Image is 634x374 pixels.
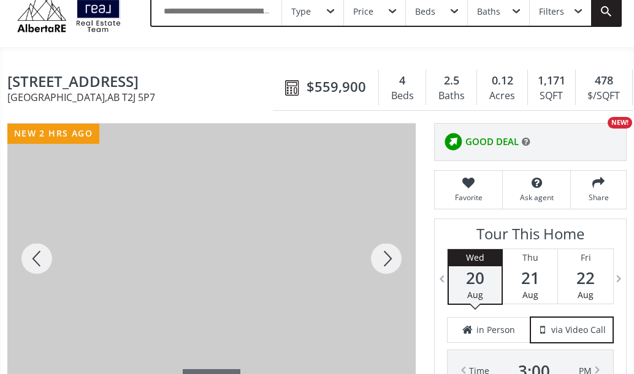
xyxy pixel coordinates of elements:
div: 0.12 [483,73,521,89]
div: Baths [432,87,470,105]
span: via Video Call [551,324,606,336]
div: Type [291,7,311,16]
div: 478 [582,73,626,89]
img: rating icon [441,130,465,154]
div: new 2 hrs ago [7,124,99,144]
div: Baths [477,7,500,16]
span: $559,900 [307,77,366,96]
div: 2.5 [432,73,470,89]
span: Aug [578,289,594,301]
span: 22 [558,269,613,286]
div: Beds [385,87,419,105]
span: Aug [467,289,483,301]
span: Share [577,192,620,203]
span: 1,171 [538,73,565,89]
div: NEW! [608,117,632,129]
div: SQFT [534,87,569,105]
span: GOOD DEAL [465,135,519,148]
div: Wed [449,249,502,266]
span: Ask agent [509,192,564,203]
span: Favorite [441,192,496,203]
span: 21 [503,269,557,286]
h3: Tour This Home [447,225,614,249]
div: Price [353,7,373,16]
span: Aug [522,289,538,301]
div: Fri [558,249,613,266]
div: $/SQFT [582,87,626,105]
span: in Person [476,324,515,336]
div: 4 [385,73,419,89]
div: Thu [503,249,557,266]
span: 20 [449,269,502,286]
div: Acres [483,87,521,105]
div: Beds [415,7,435,16]
div: Filters [539,7,564,16]
span: 119 Deer Run Close SE [7,73,279,92]
span: [GEOGRAPHIC_DATA] , AB T2J 5P7 [7,92,279,102]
